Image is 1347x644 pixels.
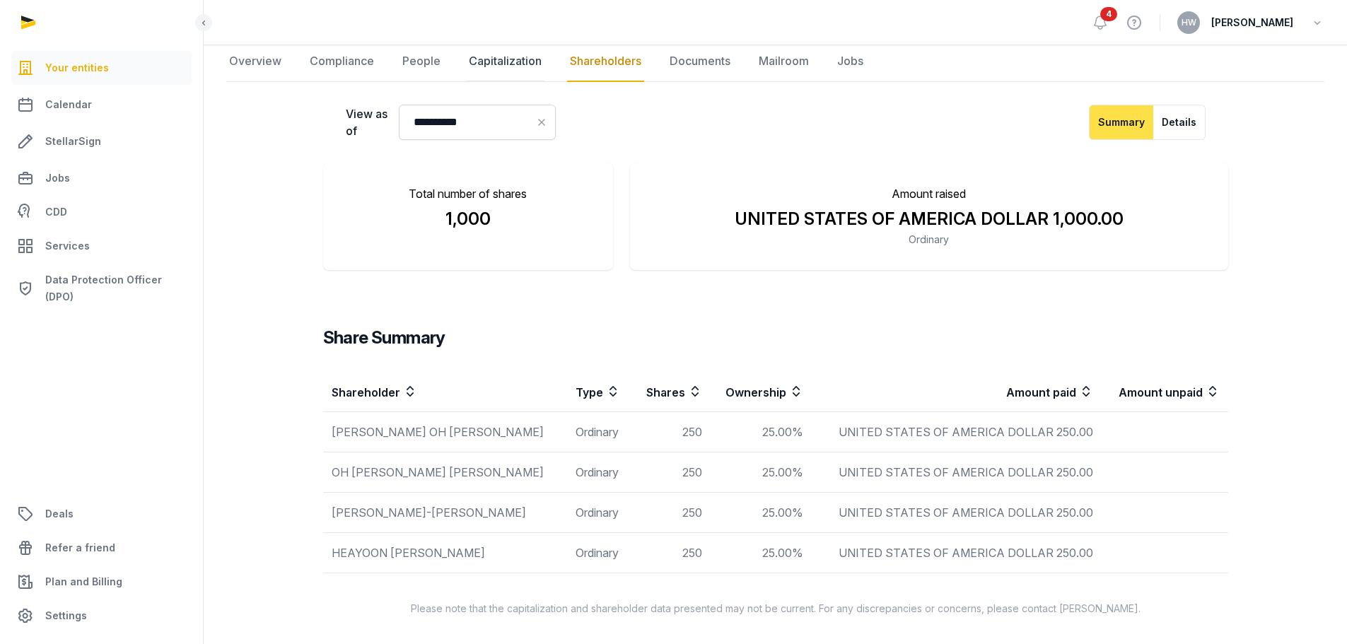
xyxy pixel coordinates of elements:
div: [PERSON_NAME] OH [PERSON_NAME] [332,423,559,440]
span: Data Protection Officer (DPO) [45,271,186,305]
span: UNITED STATES OF AMERICA DOLLAR 250.00 [839,425,1093,439]
a: Refer a friend [11,531,192,565]
span: HW [1182,18,1196,27]
td: 25.00% [711,412,812,452]
span: Calendar [45,96,92,113]
td: Ordinary [567,452,633,493]
span: Your entities [45,59,109,76]
a: Services [11,229,192,263]
div: HEAYOON [PERSON_NAME] [332,544,559,561]
a: Calendar [11,88,192,122]
span: Ordinary [909,233,949,245]
p: Amount raised [653,185,1205,202]
th: Ownership [711,372,812,412]
label: View as of [346,105,387,139]
button: Details [1153,105,1206,140]
button: Summary [1089,105,1154,140]
span: [PERSON_NAME] [1211,14,1293,31]
span: Settings [45,607,87,624]
span: UNITED STATES OF AMERICA DOLLAR 250.00 [839,505,1093,520]
span: CDD [45,204,67,221]
span: StellarSign [45,133,101,150]
th: Shareholder [323,372,568,412]
span: Deals [45,505,74,522]
a: Shareholders [567,41,644,82]
th: Shares [633,372,711,412]
span: UNITED STATES OF AMERICA DOLLAR 250.00 [839,546,1093,560]
td: 25.00% [711,493,812,533]
td: 250 [633,533,711,573]
a: StellarSign [11,124,192,158]
th: Amount paid [812,372,1102,412]
a: Deals [11,497,192,531]
a: Settings [11,599,192,633]
span: Plan and Billing [45,573,122,590]
h3: Share Summary [323,327,1228,349]
div: 1,000 [346,208,591,230]
td: 250 [633,412,711,452]
button: HW [1177,11,1200,34]
span: UNITED STATES OF AMERICA DOLLAR 1,000.00 [735,209,1124,229]
a: Compliance [307,41,377,82]
td: Ordinary [567,412,633,452]
a: Mailroom [756,41,812,82]
iframe: Chat Widget [1092,480,1347,644]
a: Data Protection Officer (DPO) [11,266,192,311]
div: [PERSON_NAME]-[PERSON_NAME] [332,504,559,521]
td: 250 [633,493,711,533]
span: Refer a friend [45,539,115,556]
a: Jobs [834,41,866,82]
span: 4 [1100,7,1117,21]
td: 25.00% [711,452,812,493]
p: Please note that the capitalization and shareholder data presented may not be current. For any di... [301,602,1251,616]
td: Ordinary [567,493,633,533]
span: UNITED STATES OF AMERICA DOLLAR 250.00 [839,465,1093,479]
td: 250 [633,452,711,493]
th: Amount unpaid [1102,372,1228,412]
span: Jobs [45,170,70,187]
td: 25.00% [711,533,812,573]
a: Jobs [11,161,192,195]
a: Plan and Billing [11,565,192,599]
a: Overview [226,41,284,82]
a: Capitalization [466,41,544,82]
p: Total number of shares [346,185,591,202]
th: Type [567,372,633,412]
td: Ordinary [567,533,633,573]
a: People [400,41,443,82]
input: Datepicker input [399,105,556,140]
a: Your entities [11,51,192,85]
a: Documents [667,41,733,82]
nav: Tabs [226,41,1324,82]
a: CDD [11,198,192,226]
div: OH [PERSON_NAME] [PERSON_NAME] [332,464,559,481]
span: Services [45,238,90,254]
